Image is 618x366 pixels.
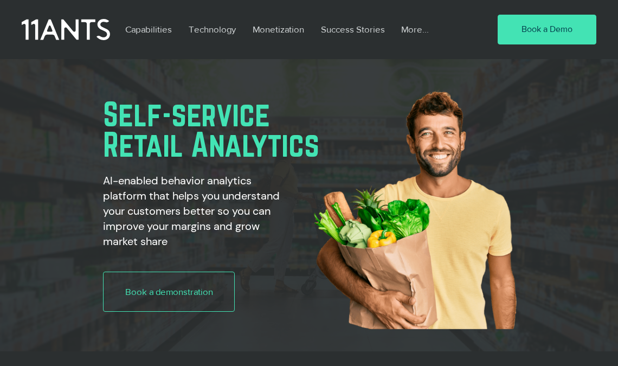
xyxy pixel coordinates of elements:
p: Success Stories [316,17,390,42]
span: Self-service [103,96,270,132]
nav: Site [117,17,466,42]
p: More... [396,17,434,42]
span: Retail Analytics [103,126,319,163]
span: Book a demonstration [125,285,213,298]
p: Capabilities [120,17,177,42]
a: Technology [181,17,244,42]
p: Monetization [247,17,310,42]
a: Book a Demo [498,15,596,45]
p: Technology [183,17,241,42]
a: Book a demonstration [103,272,235,312]
h2: AI-enabled behavior analytics platform that helps you understand your customers better so you can... [103,173,288,249]
a: Capabilities [117,17,181,42]
a: Monetization [244,17,313,42]
span: Book a Demo [522,23,572,35]
a: Success Stories [313,17,393,42]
